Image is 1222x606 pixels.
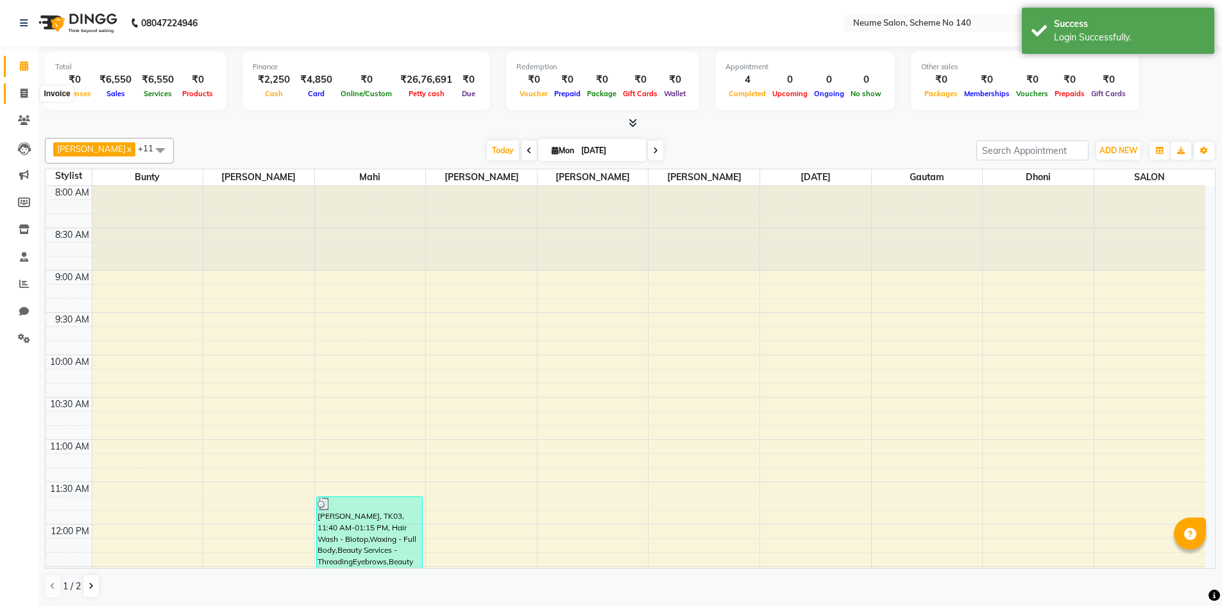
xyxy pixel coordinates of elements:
span: Cash [262,89,286,98]
div: Total [55,62,216,72]
div: ₹0 [55,72,94,87]
div: ₹0 [337,72,395,87]
span: Gautam [872,169,983,185]
div: ₹6,550 [137,72,179,87]
div: Invoice [40,86,73,101]
span: Ongoing [811,89,847,98]
span: Voucher [516,89,551,98]
div: ₹0 [551,72,584,87]
div: Appointment [726,62,885,72]
span: SALON [1094,169,1205,185]
div: 0 [847,72,885,87]
span: Package [584,89,620,98]
div: Finance [253,62,480,72]
div: ₹0 [1088,72,1129,87]
span: Online/Custom [337,89,395,98]
span: Prepaid [551,89,584,98]
div: 0 [811,72,847,87]
div: ₹0 [457,72,480,87]
span: +11 [138,143,163,153]
span: [DATE] [760,169,871,185]
div: 8:30 AM [53,228,92,242]
div: 0 [769,72,811,87]
div: 9:00 AM [53,271,92,284]
span: 1 / 2 [63,580,81,593]
span: Bunty [92,169,203,185]
span: [PERSON_NAME] [649,169,760,185]
div: 11:00 AM [47,440,92,453]
div: ₹0 [921,72,961,87]
span: Memberships [961,89,1013,98]
div: ₹0 [661,72,689,87]
img: logo [33,5,121,41]
span: [PERSON_NAME] [57,144,126,154]
span: Gift Cards [1088,89,1129,98]
span: Dhoni [983,169,1094,185]
div: ₹0 [516,72,551,87]
span: Sales [103,89,128,98]
span: No show [847,89,885,98]
span: [PERSON_NAME] [426,169,537,185]
input: 2025-09-01 [577,141,641,160]
span: Petty cash [405,89,448,98]
button: ADD NEW [1096,142,1141,160]
span: Packages [921,89,961,98]
span: [PERSON_NAME] [203,169,314,185]
span: Services [140,89,175,98]
div: ₹4,850 [295,72,337,87]
div: ₹0 [179,72,216,87]
span: Products [179,89,216,98]
div: 10:30 AM [47,398,92,411]
div: Success [1054,17,1205,31]
input: Search Appointment [976,140,1089,160]
span: ADD NEW [1099,146,1137,155]
span: Vouchers [1013,89,1051,98]
span: Today [487,140,519,160]
div: ₹0 [584,72,620,87]
div: 8:00 AM [53,186,92,199]
span: Prepaids [1051,89,1088,98]
div: 9:30 AM [53,313,92,326]
div: Stylist [46,169,92,183]
div: Other sales [921,62,1129,72]
div: Login Successfully. [1054,31,1205,44]
div: ₹2,250 [253,72,295,87]
span: Gift Cards [620,89,661,98]
div: ₹0 [1013,72,1051,87]
b: 08047224946 [141,5,198,41]
div: ₹0 [1051,72,1088,87]
div: 4 [726,72,769,87]
div: ₹0 [620,72,661,87]
span: [PERSON_NAME] [538,169,649,185]
div: 10:00 AM [47,355,92,369]
div: ₹0 [961,72,1013,87]
span: Completed [726,89,769,98]
div: 12:30 PM [48,567,92,580]
div: 12:00 PM [48,525,92,538]
a: x [126,144,132,154]
div: ₹6,550 [94,72,137,87]
span: Due [459,89,479,98]
div: Redemption [516,62,689,72]
span: Upcoming [769,89,811,98]
div: 11:30 AM [47,482,92,496]
span: Card [305,89,328,98]
div: ₹26,76,691 [395,72,457,87]
span: Mon [548,146,577,155]
span: Wallet [661,89,689,98]
span: Mahi [315,169,426,185]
